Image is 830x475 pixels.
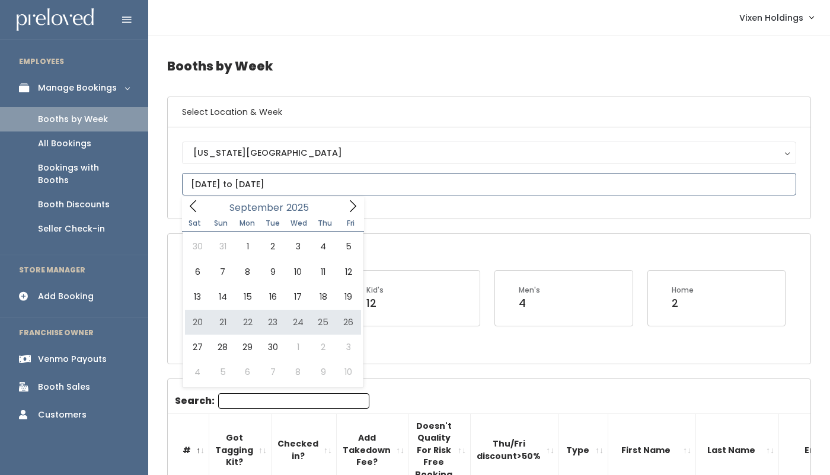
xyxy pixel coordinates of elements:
span: October 3, 2025 [336,335,360,360]
span: September 11, 2025 [311,259,336,284]
span: September 19, 2025 [336,284,360,309]
h4: Booths by Week [167,50,811,82]
span: September 25, 2025 [311,310,336,335]
span: September 4, 2025 [311,234,336,259]
div: Booth Sales [38,381,90,393]
span: September 14, 2025 [210,284,235,309]
div: Booths by Week [38,113,108,126]
div: Venmo Payouts [38,353,107,365]
span: Sun [208,220,234,227]
img: preloved logo [17,8,94,31]
input: Year [283,200,319,215]
span: Wed [286,220,312,227]
span: Fri [338,220,364,227]
span: September 29, 2025 [235,335,260,360]
span: October 9, 2025 [311,360,336,384]
span: October 8, 2025 [286,360,311,384]
div: 12 [366,296,384,311]
a: Vixen Holdings [727,5,825,30]
span: August 30, 2025 [185,234,210,259]
span: Tue [260,220,286,227]
div: Men's [519,285,540,296]
span: Mon [234,220,260,227]
span: September 15, 2025 [235,284,260,309]
span: September 18, 2025 [311,284,336,309]
div: Kid's [366,285,384,296]
span: October 7, 2025 [260,360,285,384]
span: September 13, 2025 [185,284,210,309]
span: September 3, 2025 [286,234,311,259]
span: October 4, 2025 [185,360,210,384]
span: September 10, 2025 [286,259,311,284]
span: September 20, 2025 [185,310,210,335]
span: October 2, 2025 [311,335,336,360]
div: Manage Bookings [38,82,117,94]
span: Vixen Holdings [739,11,803,24]
input: Search: [218,393,369,409]
span: September 1, 2025 [235,234,260,259]
span: September 30, 2025 [260,335,285,360]
label: Search: [175,393,369,409]
span: September 27, 2025 [185,335,210,360]
span: October 10, 2025 [336,360,360,384]
input: September 27 - October 3, 2025 [182,173,796,195]
span: October 1, 2025 [286,335,311,360]
div: [US_STATE][GEOGRAPHIC_DATA] [193,146,785,159]
span: September 12, 2025 [336,259,360,284]
div: Booth Discounts [38,198,110,211]
div: All Bookings [38,137,91,150]
div: 2 [672,296,694,311]
span: September 9, 2025 [260,259,285,284]
span: September 22, 2025 [235,310,260,335]
span: September 24, 2025 [286,310,311,335]
span: Thu [312,220,338,227]
span: October 5, 2025 [210,360,235,384]
span: September 2, 2025 [260,234,285,259]
div: Home [672,285,694,296]
div: Customers [38,409,87,421]
span: September 17, 2025 [286,284,311,309]
span: September 21, 2025 [210,310,235,335]
span: September 6, 2025 [185,259,210,284]
button: [US_STATE][GEOGRAPHIC_DATA] [182,142,796,164]
span: September 7, 2025 [210,259,235,284]
div: Bookings with Booths [38,162,129,187]
span: September 5, 2025 [336,234,360,259]
span: October 6, 2025 [235,360,260,384]
span: Sat [182,220,208,227]
span: September 28, 2025 [210,335,235,360]
div: Add Booking [38,290,94,303]
h6: Select Location & Week [168,97,810,127]
span: September 23, 2025 [260,310,285,335]
span: August 31, 2025 [210,234,235,259]
span: September 8, 2025 [235,259,260,284]
span: September 16, 2025 [260,284,285,309]
div: 4 [519,296,540,311]
span: September 26, 2025 [336,310,360,335]
div: Seller Check-in [38,223,105,235]
span: September [229,203,283,213]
